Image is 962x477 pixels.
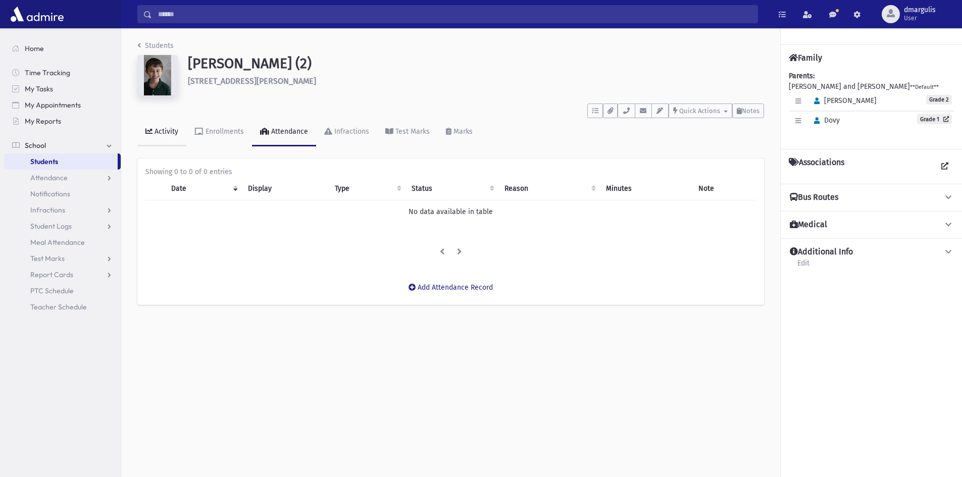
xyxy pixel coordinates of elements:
button: Additional Info [789,247,954,257]
span: User [904,14,936,22]
th: Minutes [600,177,692,200]
h6: [STREET_ADDRESS][PERSON_NAME] [188,76,764,86]
div: Enrollments [204,127,244,136]
th: Status: activate to sort column ascending [406,177,498,200]
button: Add Attendance Record [402,279,499,297]
span: Teacher Schedule [30,302,87,311]
a: Meal Attendance [4,234,121,250]
a: Marks [438,118,481,146]
h4: Medical [790,220,827,230]
a: Teacher Schedule [4,299,121,315]
a: Students [4,153,118,170]
a: Notifications [4,186,121,202]
span: Meal Attendance [30,238,85,247]
a: School [4,137,121,153]
span: Report Cards [30,270,73,279]
input: Search [152,5,757,23]
a: Attendance [4,170,121,186]
span: Test Marks [30,254,65,263]
a: Students [137,41,174,50]
a: PTC Schedule [4,283,121,299]
img: AdmirePro [8,4,66,24]
a: Test Marks [377,118,438,146]
a: Test Marks [4,250,121,267]
td: No data available in table [145,200,756,224]
a: My Reports [4,113,121,129]
div: Test Marks [393,127,430,136]
span: Notifications [30,189,70,198]
span: PTC Schedule [30,286,74,295]
a: Report Cards [4,267,121,283]
button: Quick Actions [669,103,732,118]
th: Note [692,177,756,200]
a: Infractions [316,118,377,146]
span: Home [25,44,44,53]
span: Quick Actions [679,107,720,115]
span: [PERSON_NAME] [809,96,877,105]
div: Infractions [332,127,369,136]
a: View all Associations [936,157,954,176]
span: Grade 2 [926,95,952,104]
h4: Family [789,53,822,63]
th: Reason: activate to sort column ascending [498,177,600,200]
a: Student Logs [4,218,121,234]
span: My Tasks [25,84,53,93]
th: Date: activate to sort column ascending [165,177,241,200]
h4: Additional Info [790,247,853,257]
b: Parents: [789,72,815,80]
span: Attendance [30,173,68,182]
a: My Appointments [4,97,121,113]
a: Edit [797,257,810,276]
button: Notes [732,103,764,118]
span: My Appointments [25,100,81,110]
button: Medical [789,220,954,230]
span: School [25,141,46,150]
h1: [PERSON_NAME] (2) [188,55,764,72]
th: Type: activate to sort column ascending [329,177,406,200]
span: Students [30,157,58,166]
span: Dovy [809,116,840,125]
span: My Reports [25,117,61,126]
a: Infractions [4,202,121,218]
h4: Associations [789,157,844,176]
h4: Bus Routes [790,192,838,203]
a: Time Tracking [4,65,121,81]
div: Showing 0 to 0 of 0 entries [145,167,756,177]
a: My Tasks [4,81,121,97]
th: Display [242,177,329,200]
span: Time Tracking [25,68,70,77]
span: dmargulis [904,6,936,14]
div: Activity [153,127,178,136]
a: Enrollments [186,118,252,146]
nav: breadcrumb [137,40,174,55]
div: Attendance [269,127,308,136]
span: Notes [742,107,760,115]
span: Student Logs [30,222,72,231]
div: Marks [451,127,473,136]
div: [PERSON_NAME] and [PERSON_NAME] [789,71,954,141]
a: Attendance [252,118,316,146]
a: Activity [137,118,186,146]
a: Grade 1 [917,114,952,124]
button: Bus Routes [789,192,954,203]
span: Infractions [30,205,65,215]
a: Home [4,40,121,57]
